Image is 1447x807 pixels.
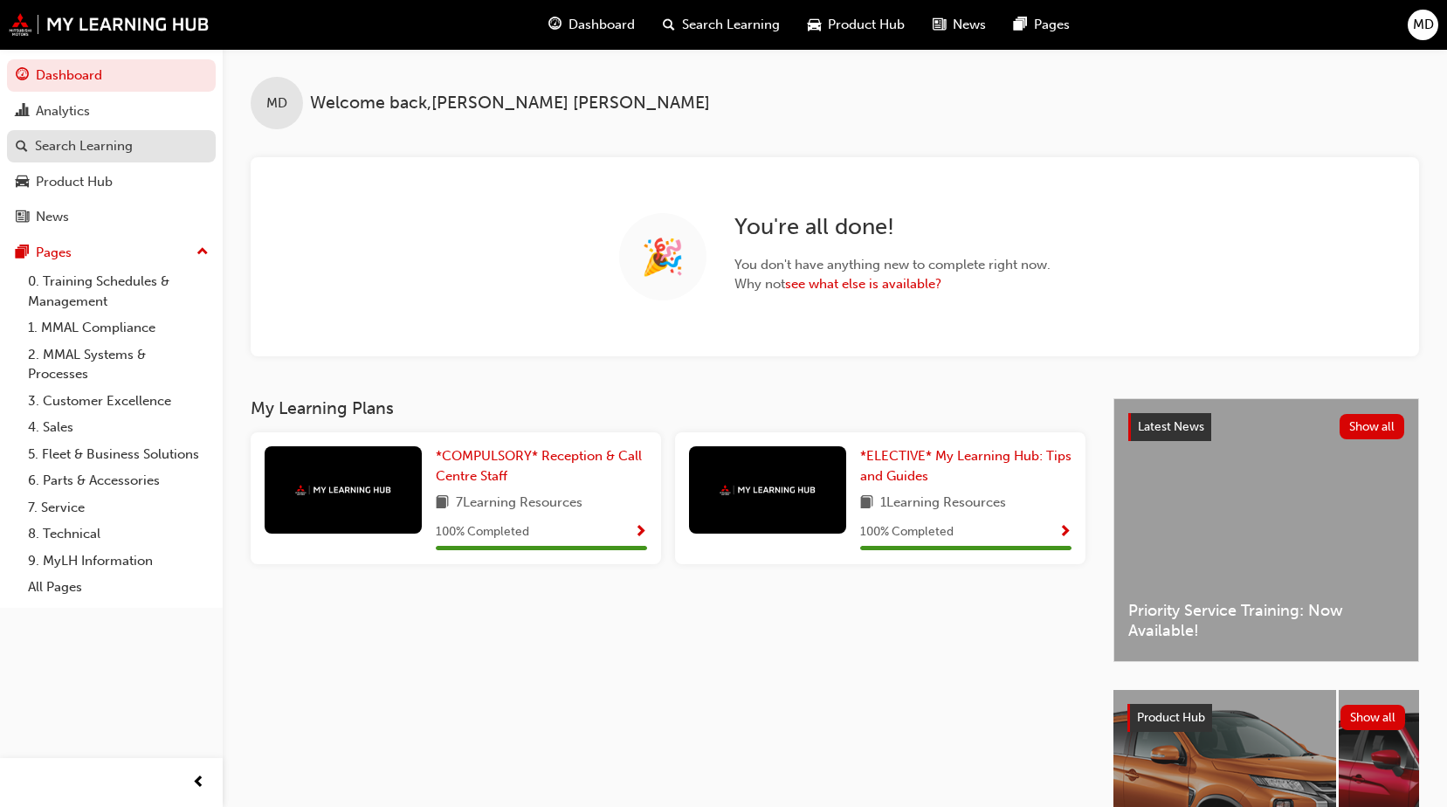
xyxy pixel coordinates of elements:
a: 1. MMAL Compliance [21,314,216,341]
a: All Pages [21,574,216,601]
span: 🎉 [641,247,685,267]
a: 2. MMAL Systems & Processes [21,341,216,388]
button: Show all [1340,414,1405,439]
button: Show all [1340,705,1406,730]
span: pages-icon [16,245,29,261]
div: Pages [36,243,72,263]
span: Search Learning [682,15,780,35]
span: *ELECTIVE* My Learning Hub: Tips and Guides [860,448,1071,484]
span: prev-icon [192,772,205,794]
div: Product Hub [36,172,113,192]
a: Product Hub [7,166,216,198]
a: Analytics [7,95,216,128]
span: *COMPULSORY* Reception & Call Centre Staff [436,448,642,484]
span: 100 % Completed [436,522,529,542]
a: 5. Fleet & Business Solutions [21,441,216,468]
img: mmal [9,13,210,36]
span: Why not [734,274,1051,294]
span: Product Hub [828,15,905,35]
span: Product Hub [1137,710,1205,725]
button: Show Progress [634,521,647,543]
a: Latest NewsShow allPriority Service Training: Now Available! [1113,398,1419,662]
span: 7 Learning Resources [456,493,582,514]
span: You don ' t have anything new to complete right now. [734,255,1051,275]
h2: You ' re all done! [734,213,1051,241]
span: pages-icon [1014,14,1027,36]
a: 4. Sales [21,414,216,441]
div: News [36,207,69,227]
span: book-icon [860,493,873,514]
span: Welcome back , [PERSON_NAME] [PERSON_NAME] [310,93,710,114]
img: mmal [295,485,391,496]
span: News [953,15,986,35]
button: Show Progress [1058,521,1071,543]
a: 7. Service [21,494,216,521]
span: car-icon [808,14,821,36]
a: see what else is available? [785,276,941,292]
button: DashboardAnalyticsSearch LearningProduct HubNews [7,56,216,237]
a: *ELECTIVE* My Learning Hub: Tips and Guides [860,446,1071,486]
a: 9. MyLH Information [21,548,216,575]
a: *COMPULSORY* Reception & Call Centre Staff [436,446,647,486]
a: Dashboard [7,59,216,92]
span: 100 % Completed [860,522,954,542]
div: Search Learning [35,136,133,156]
a: car-iconProduct Hub [794,7,919,43]
a: News [7,201,216,233]
button: Pages [7,237,216,269]
span: car-icon [16,175,29,190]
img: mmal [720,485,816,496]
span: Latest News [1138,419,1204,434]
a: 8. Technical [21,521,216,548]
button: MD [1408,10,1438,40]
span: MD [1413,15,1434,35]
div: Analytics [36,101,90,121]
a: 0. Training Schedules & Management [21,268,216,314]
a: Search Learning [7,130,216,162]
span: news-icon [933,14,946,36]
a: 3. Customer Excellence [21,388,216,415]
span: 1 Learning Resources [880,493,1006,514]
span: news-icon [16,210,29,225]
span: Priority Service Training: Now Available! [1128,601,1404,640]
a: guage-iconDashboard [534,7,649,43]
span: Pages [1034,15,1070,35]
span: guage-icon [548,14,562,36]
span: Show Progress [634,525,647,541]
span: Dashboard [568,15,635,35]
span: chart-icon [16,104,29,120]
span: search-icon [663,14,675,36]
a: search-iconSearch Learning [649,7,794,43]
span: MD [266,93,287,114]
a: Latest NewsShow all [1128,413,1404,441]
a: 6. Parts & Accessories [21,467,216,494]
span: Show Progress [1058,525,1071,541]
span: guage-icon [16,68,29,84]
h3: My Learning Plans [251,398,1085,418]
a: Product HubShow all [1127,704,1405,732]
span: up-icon [196,241,209,264]
span: book-icon [436,493,449,514]
a: news-iconNews [919,7,1000,43]
span: search-icon [16,139,28,155]
a: pages-iconPages [1000,7,1084,43]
